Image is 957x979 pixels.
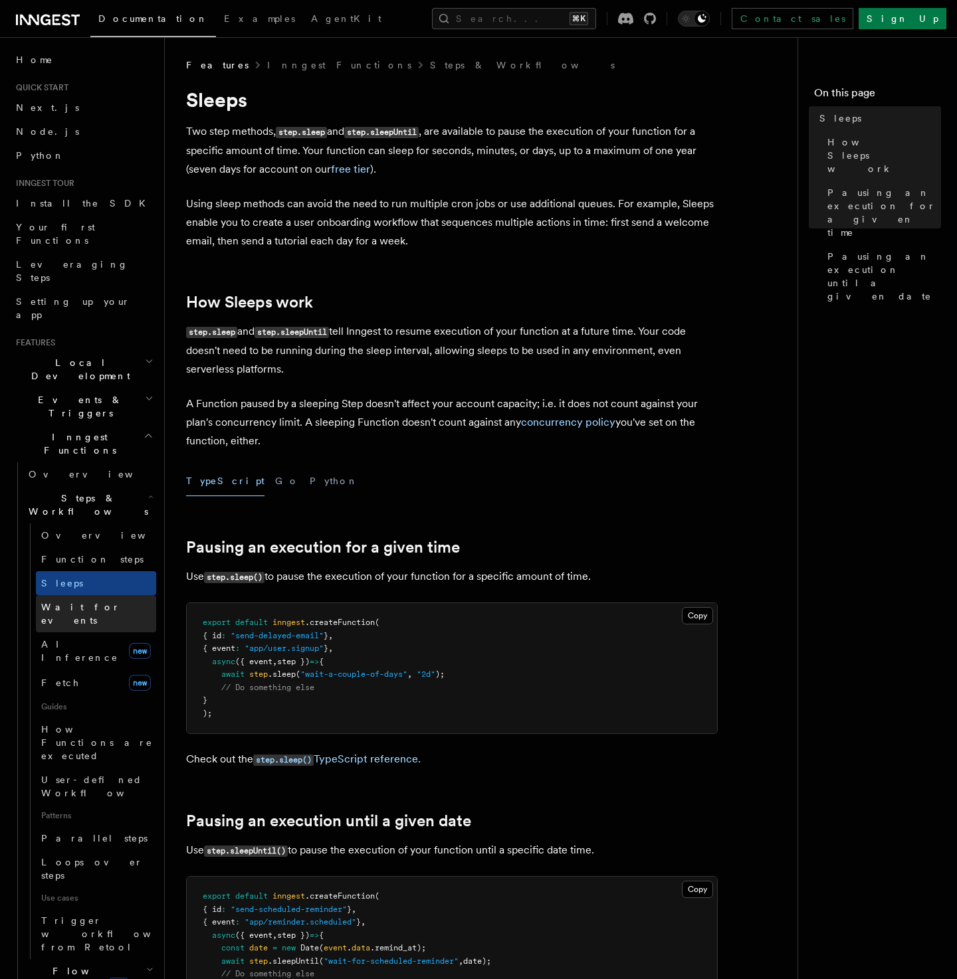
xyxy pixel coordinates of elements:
p: Use to pause the execution of your function for a specific amount of time. [186,567,718,586]
code: step.sleepUntil [344,127,419,138]
span: .sleep [268,669,296,679]
span: User-defined Workflows [41,774,161,798]
span: "wait-for-scheduled-reminder" [324,956,459,966]
span: : [235,917,240,927]
span: Patterns [36,805,156,826]
span: ({ event [235,931,272,940]
span: Documentation [98,13,208,24]
span: default [235,618,268,627]
span: Features [186,58,249,72]
span: "wait-a-couple-of-days" [300,669,407,679]
a: Next.js [11,96,156,120]
button: Copy [682,607,713,624]
span: default [235,891,268,901]
span: Steps & Workflows [23,491,148,518]
p: Two step methods, and , are available to pause the execution of your function for a specific amou... [186,122,718,179]
span: event [324,943,347,952]
a: How Sleeps work [822,130,941,181]
span: data [352,943,370,952]
span: } [324,644,328,653]
button: Events & Triggers [11,388,156,425]
span: async [212,657,235,666]
span: async [212,931,235,940]
a: Overview [23,462,156,486]
span: export [203,891,231,901]
span: step [249,956,268,966]
span: , [272,657,277,666]
span: await [221,956,245,966]
span: .createFunction [305,891,375,901]
span: Wait for events [41,602,120,626]
code: step.sleepUntil [255,327,329,338]
span: : [221,631,226,640]
button: Local Development [11,351,156,388]
span: "send-delayed-email" [231,631,324,640]
span: .createFunction [305,618,375,627]
code: step.sleep() [204,572,265,583]
span: ( [375,618,379,627]
span: Local Development [11,356,145,383]
span: , [272,931,277,940]
span: step }) [277,657,310,666]
span: , [361,917,366,927]
span: { event [203,917,235,927]
span: ( [375,891,379,901]
span: { id [203,905,221,914]
span: new [129,675,151,691]
a: Sign Up [859,8,946,29]
code: step.sleep() [253,755,314,766]
span: { event [203,644,235,653]
span: Pausing an execution until a given date [827,250,941,303]
span: Install the SDK [16,198,154,209]
span: Sleeps [41,578,83,588]
span: => [310,931,319,940]
span: } [203,695,207,705]
a: Parallel steps [36,826,156,850]
span: .remind_at); [370,943,426,952]
a: step.sleep()TypeScript reference. [253,753,421,765]
a: Node.js [11,120,156,143]
p: and tell Inngest to resume execution of your function at a future time. Your code doesn't need to... [186,322,718,379]
span: ( [319,956,324,966]
button: TypeScript [186,466,265,496]
span: await [221,669,245,679]
span: Function steps [41,554,144,565]
a: Loops over steps [36,850,156,887]
span: date [249,943,268,952]
span: Loops over steps [41,857,143,881]
span: , [407,669,412,679]
span: "send-scheduled-reminder" [231,905,347,914]
span: Setting up your app [16,296,130,320]
a: Examples [216,4,303,36]
span: inngest [272,618,305,627]
span: ( [319,943,324,952]
span: AI Inference [41,639,118,663]
span: Quick start [11,82,68,93]
a: Function steps [36,547,156,571]
span: Home [16,53,53,66]
a: Steps & Workflows [430,58,615,72]
span: Events & Triggers [11,393,145,420]
span: Inngest tour [11,178,74,189]
span: ); [435,669,445,679]
span: .sleepUntil [268,956,319,966]
span: = [272,943,277,952]
a: Inngest Functions [267,58,411,72]
span: inngest [272,891,305,901]
span: ({ event [235,657,272,666]
span: { [319,657,324,666]
p: Use to pause the execution of your function until a specific date time. [186,841,718,860]
a: How Sleeps work [186,293,313,311]
span: Node.js [16,126,79,137]
span: : [221,905,226,914]
span: { id [203,631,221,640]
a: Home [11,48,156,72]
code: step.sleep [276,127,327,138]
a: Fetchnew [36,669,156,696]
button: Toggle dark mode [678,11,710,27]
span: Date [300,943,319,952]
a: User-defined Workflows [36,768,156,805]
kbd: ⌘K [570,12,588,25]
button: Python [310,466,358,496]
button: Go [275,466,299,496]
